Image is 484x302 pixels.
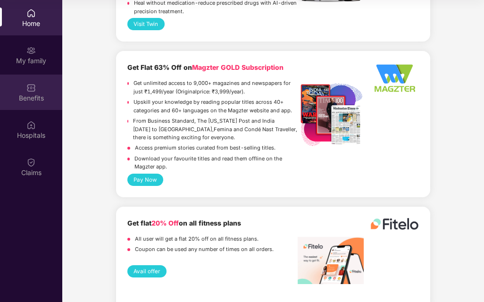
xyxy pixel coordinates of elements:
img: svg+xml;base64,PHN2ZyBpZD0iSG9zcGl0YWxzIiB4bWxucz0iaHR0cDovL3d3dy53My5vcmcvMjAwMC9zdmciIHdpZHRoPS... [26,120,36,130]
span: Magzter GOLD Subscription [192,63,284,71]
img: svg+xml;base64,PHN2ZyBpZD0iQ2xhaW0iIHhtbG5zPSJodHRwOi8vd3d3LnczLm9yZy8yMDAwL3N2ZyIgd2lkdGg9IjIwIi... [26,158,36,167]
p: Download your favourite titles and read them offline on the Magzter app. [134,155,297,171]
img: image%20fitelo.jpeg [298,237,364,284]
span: 20% Off [151,219,179,227]
p: Coupon can be used any number of times on all orders. [135,245,274,253]
button: Pay Now [127,174,163,186]
p: Upskill your knowledge by reading popular titles across 40+ categories and 60+ languages on the M... [134,98,298,115]
img: Listing%20Image%20-%20Option%201%20-%20Edited.png [298,81,364,147]
p: From Business Standard, The [US_STATE] Post and India [DATE] to [GEOGRAPHIC_DATA],Femina and Cond... [133,117,297,142]
button: Visit Twin [127,18,165,30]
p: Get unlimited access to 9,000+ magazines and newspapers for just ₹1,499/year (Originalprice: ₹3,9... [134,79,297,96]
img: svg+xml;base64,PHN2ZyBpZD0iSG9tZSIgeG1sbnM9Imh0dHA6Ly93d3cudzMub3JnLzIwMDAvc3ZnIiB3aWR0aD0iMjAiIG... [26,8,36,18]
img: fitelo%20logo.png [370,218,419,230]
img: Logo%20-%20Option%202_340x220%20-%20Edited.png [370,62,419,94]
b: Get flat on all fitness plans [127,219,241,227]
button: Avail offer [127,265,167,277]
img: svg+xml;base64,PHN2ZyBpZD0iQmVuZWZpdHMiIHhtbG5zPSJodHRwOi8vd3d3LnczLm9yZy8yMDAwL3N2ZyIgd2lkdGg9Ij... [26,83,36,92]
img: svg+xml;base64,PHN2ZyB3aWR0aD0iMjAiIGhlaWdodD0iMjAiIHZpZXdCb3g9IjAgMCAyMCAyMCIgZmlsbD0ibm9uZSIgeG... [26,46,36,55]
p: Access premium stories curated from best-selling titles. [135,144,275,152]
b: Get Flat 63% Off on [127,63,284,71]
p: All user will get a flat 20% off on all fitness plans. [135,235,259,243]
